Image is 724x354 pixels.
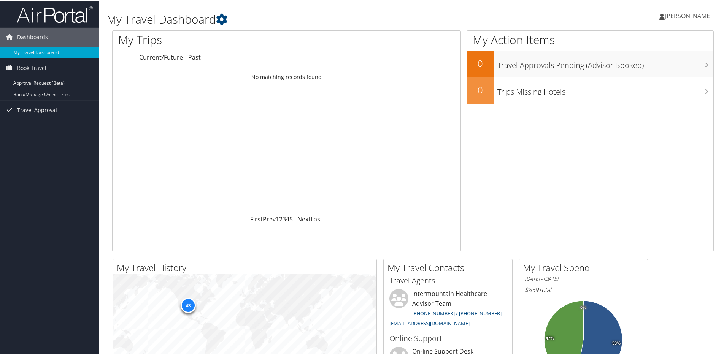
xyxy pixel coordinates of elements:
[412,309,502,316] a: [PHONE_NUMBER] / [PHONE_NUMBER]
[17,27,48,46] span: Dashboards
[117,261,376,273] h2: My Travel History
[17,5,93,23] img: airportal-logo.png
[525,285,538,293] span: $859
[665,11,712,19] span: [PERSON_NAME]
[118,31,310,47] h1: My Trips
[297,214,311,223] a: Next
[311,214,322,223] a: Last
[389,319,470,326] a: [EMAIL_ADDRESS][DOMAIN_NAME]
[497,55,713,70] h3: Travel Approvals Pending (Advisor Booked)
[263,214,276,223] a: Prev
[546,335,554,340] tspan: 47%
[467,31,713,47] h1: My Action Items
[387,261,512,273] h2: My Travel Contacts
[386,288,510,329] li: Intermountain Healthcare Advisor Team
[180,297,195,312] div: 43
[612,340,621,345] tspan: 53%
[467,83,494,96] h2: 0
[525,275,642,282] h6: [DATE] - [DATE]
[659,4,719,27] a: [PERSON_NAME]
[113,70,460,83] td: No matching records found
[106,11,515,27] h1: My Travel Dashboard
[250,214,263,223] a: First
[139,52,183,61] a: Current/Future
[580,305,586,309] tspan: 0%
[286,214,289,223] a: 4
[497,82,713,96] h3: Trips Missing Hotels
[523,261,648,273] h2: My Travel Spend
[17,58,46,77] span: Book Travel
[289,214,293,223] a: 5
[276,214,279,223] a: 1
[389,275,506,285] h3: Travel Agents
[467,77,713,103] a: 0Trips Missing Hotels
[467,56,494,69] h2: 0
[389,332,506,343] h3: Online Support
[279,214,283,223] a: 2
[188,52,201,61] a: Past
[17,100,57,119] span: Travel Approval
[525,285,642,293] h6: Total
[293,214,297,223] span: …
[467,50,713,77] a: 0Travel Approvals Pending (Advisor Booked)
[283,214,286,223] a: 3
